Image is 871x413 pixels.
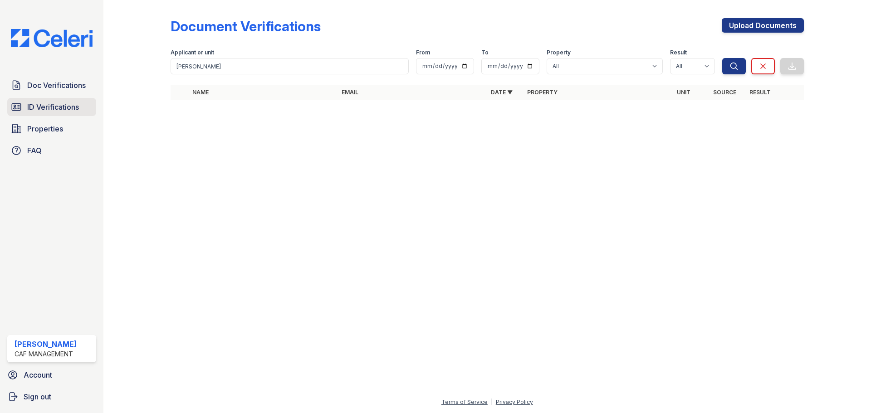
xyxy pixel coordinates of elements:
[713,89,736,96] a: Source
[24,391,51,402] span: Sign out
[27,123,63,134] span: Properties
[27,102,79,112] span: ID Verifications
[670,49,687,56] label: Result
[677,89,690,96] a: Unit
[416,49,430,56] label: From
[491,89,513,96] a: Date ▼
[496,398,533,405] a: Privacy Policy
[441,398,488,405] a: Terms of Service
[7,98,96,116] a: ID Verifications
[4,29,100,47] img: CE_Logo_Blue-a8612792a0a2168367f1c8372b55b34899dd931a85d93a1a3d3e32e68fde9ad4.png
[527,89,558,96] a: Property
[7,120,96,138] a: Properties
[15,350,77,359] div: CAF Management
[171,18,321,34] div: Document Verifications
[4,366,100,384] a: Account
[749,89,771,96] a: Result
[7,141,96,160] a: FAQ
[342,89,358,96] a: Email
[722,18,804,33] a: Upload Documents
[7,76,96,94] a: Doc Verifications
[24,369,52,380] span: Account
[547,49,571,56] label: Property
[171,58,409,74] input: Search by name, email, or unit number
[4,388,100,406] a: Sign out
[27,145,42,156] span: FAQ
[481,49,489,56] label: To
[27,80,86,91] span: Doc Verifications
[491,398,493,405] div: |
[15,339,77,350] div: [PERSON_NAME]
[192,89,209,96] a: Name
[171,49,214,56] label: Applicant or unit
